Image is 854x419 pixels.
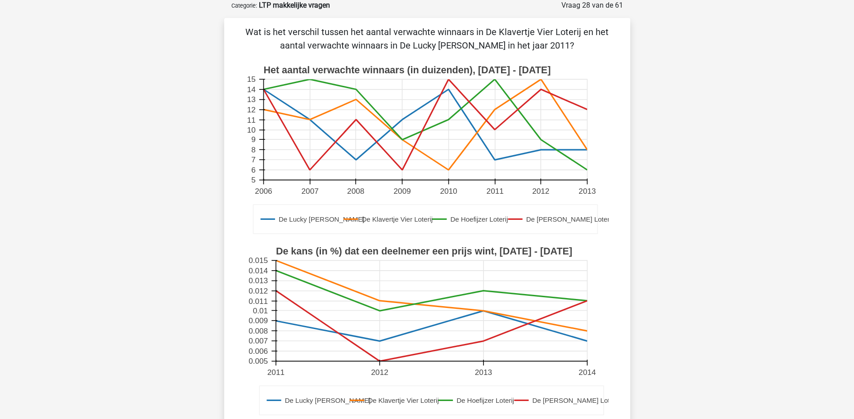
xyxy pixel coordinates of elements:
[259,1,330,9] strong: LTP makkelijke vragen
[263,65,551,76] text: Het aantal verwachte winnaars (in duizenden), [DATE] - [DATE]
[251,155,256,164] text: 7
[249,297,268,306] text: 0.011
[239,25,616,52] p: Wat is het verschil tussen het aantal verwachte winnaars in De Klavertje Vier Loterij en het aant...
[526,215,612,223] text: De [PERSON_NAME] Loterij
[255,187,272,196] text: 2006
[267,368,284,377] text: 2011
[247,105,255,114] text: 12
[253,306,267,315] text: 0.01
[532,397,619,404] text: De [PERSON_NAME] Loterij
[251,135,256,144] text: 9
[247,75,255,84] text: 15
[361,215,433,223] text: De Klavertje Vier Loterij
[251,145,256,154] text: 8
[440,187,457,196] text: 2010
[578,187,596,196] text: 2013
[532,187,549,196] text: 2012
[249,316,268,325] text: 0.009
[474,368,492,377] text: 2013
[249,266,268,275] text: 0.014
[578,368,596,377] text: 2014
[247,125,255,134] text: 10
[278,215,364,223] text: De Lucky [PERSON_NAME]
[247,116,255,125] text: 11
[456,397,514,404] text: De Hoefijzer Loterij
[249,347,268,356] text: 0.006
[249,336,268,345] text: 0.007
[247,85,256,94] text: 14
[450,215,508,223] text: De Hoefijzer Loterij
[285,397,370,404] text: De Lucky [PERSON_NAME]
[249,326,268,335] text: 0.008
[393,187,411,196] text: 2009
[301,187,318,196] text: 2007
[231,2,257,9] small: Categorie:
[368,397,439,404] text: De Klavertje Vier Loterij
[347,187,364,196] text: 2008
[249,256,268,265] text: 0.015
[249,276,268,285] text: 0.013
[249,357,268,366] text: 0.005
[251,165,256,174] text: 6
[371,368,388,377] text: 2012
[486,187,503,196] text: 2011
[276,246,572,257] text: De kans (in %) dat een deelnemer een prijs wint, [DATE] - [DATE]
[247,95,255,104] text: 13
[249,286,268,295] text: 0.012
[251,176,256,185] text: 5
